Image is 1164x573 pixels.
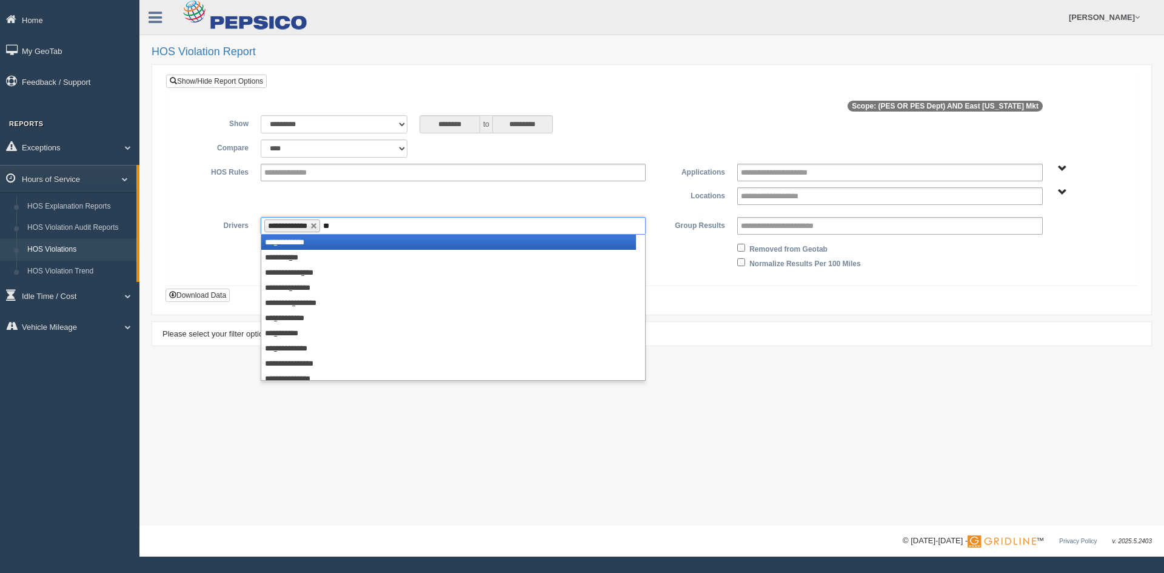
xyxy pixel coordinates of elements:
label: Normalize Results Per 100 Miles [749,255,860,270]
img: Gridline [968,535,1036,548]
a: Privacy Policy [1059,538,1097,545]
a: HOS Explanation Reports [22,196,136,218]
div: © [DATE]-[DATE] - ™ [903,535,1152,548]
a: HOS Violation Audit Reports [22,217,136,239]
label: Removed from Geotab [749,241,828,255]
label: Show [175,115,255,130]
span: v. 2025.5.2403 [1112,538,1152,545]
a: HOS Violation Trend [22,261,136,283]
span: to [480,115,492,133]
a: Show/Hide Report Options [166,75,267,88]
label: Group Results [652,217,731,232]
label: Applications [652,164,731,178]
h2: HOS Violation Report [152,46,1152,58]
a: HOS Violations [22,239,136,261]
label: Locations [652,187,731,202]
button: Download Data [166,289,230,302]
label: Compare [175,139,255,154]
span: Please select your filter options above and click "Apply Filters" to view your report. [162,329,449,338]
label: Drivers [175,217,255,232]
span: Scope: (PES OR PES Dept) AND East [US_STATE] Mkt [848,101,1043,112]
label: HOS Rules [175,164,255,178]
